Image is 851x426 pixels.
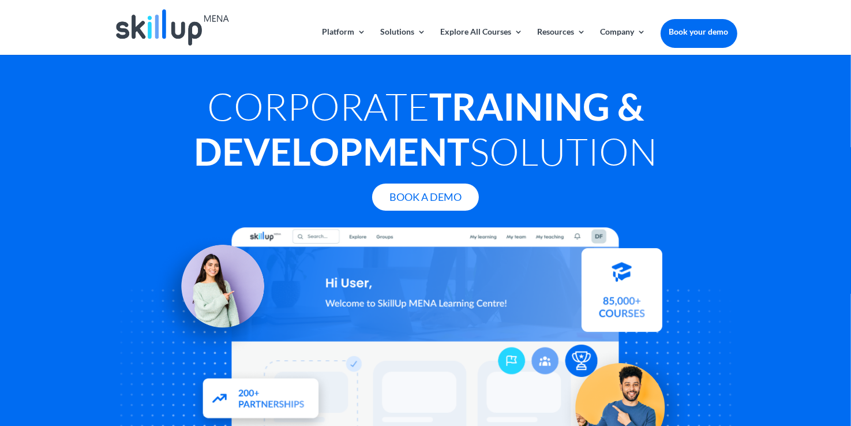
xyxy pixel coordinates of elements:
img: Courses library - SkillUp MENA [582,254,662,338]
iframe: Chat Widget [659,301,851,426]
img: Skillup Mena [116,9,229,46]
a: Resources [538,28,586,55]
strong: Training & Development [194,84,644,174]
a: Explore All Courses [441,28,523,55]
a: Book A Demo [372,184,479,211]
a: Book your demo [661,19,737,44]
img: Learning Management Solution - SkillUp [151,228,276,353]
a: Company [601,28,646,55]
h1: Corporate Solution [114,84,737,180]
a: Solutions [381,28,426,55]
a: Platform [323,28,366,55]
